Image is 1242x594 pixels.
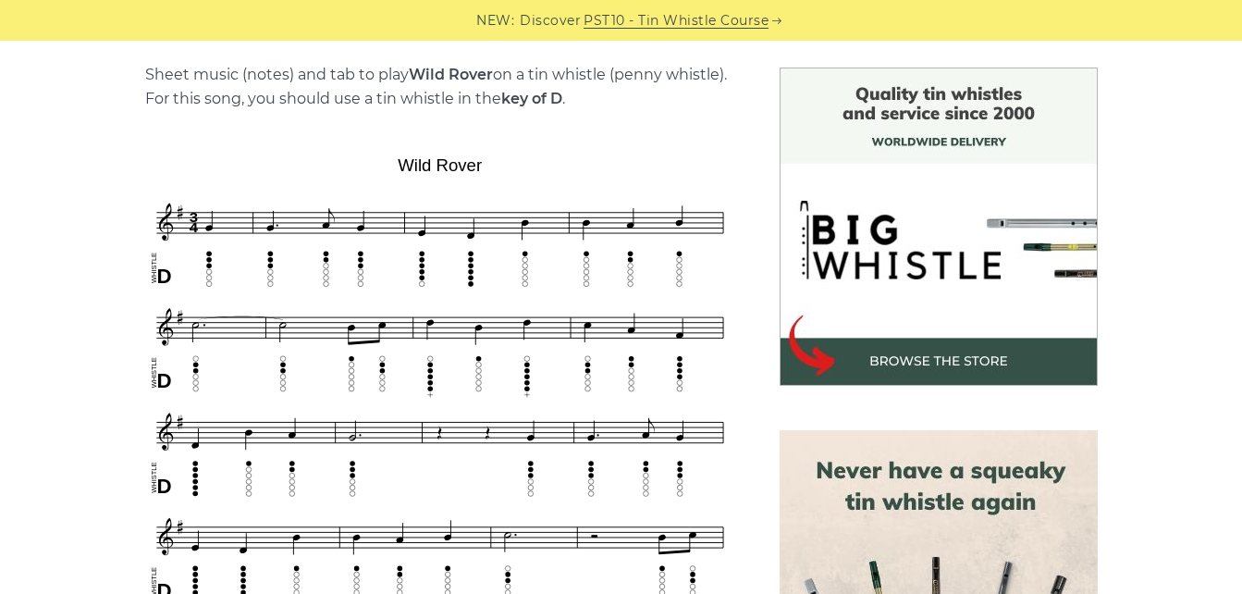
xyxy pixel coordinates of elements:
[780,68,1098,386] img: BigWhistle Tin Whistle Store
[145,63,735,111] p: Sheet music (notes) and tab to play on a tin whistle (penny whistle). For this song, you should u...
[476,10,514,31] span: NEW:
[584,10,769,31] a: PST10 - Tin Whistle Course
[520,10,581,31] span: Discover
[409,66,493,83] strong: Wild Rover
[501,90,562,107] strong: key of D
